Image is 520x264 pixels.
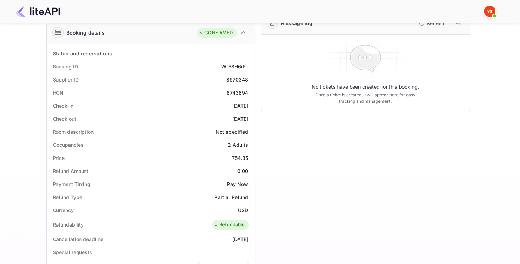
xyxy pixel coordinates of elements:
div: [DATE] [232,102,249,109]
div: Not specified [216,128,249,136]
div: Occupancies [53,141,84,149]
div: Booking ID [53,63,78,70]
div: Refund Type [53,193,82,201]
div: Supplier ID [53,76,79,83]
div: Status and reservations [53,50,112,57]
div: 0.00 [237,167,249,175]
div: Payment Timing [53,180,91,188]
div: Refundability [53,221,84,228]
p: Once a ticket is created, it will appear here for easy tracking and management. [310,92,421,104]
div: [DATE] [232,235,249,243]
div: Check out [53,115,76,122]
div: Partial Refund [214,193,248,201]
div: 754.35 [232,154,249,162]
p: No tickets have been created for this booking. [312,83,419,90]
div: Price [53,154,65,162]
div: [DATE] [232,115,249,122]
div: Currency [53,206,74,214]
div: HCN [53,89,64,96]
div: Message log [281,19,313,27]
div: Pay Now [227,180,248,188]
div: Wr58H6iFL [221,63,248,70]
div: 8970348 [226,76,248,83]
p: Refresh [427,19,444,27]
button: Refresh [415,18,447,29]
img: LiteAPI Logo [16,6,60,17]
div: Special requests [53,248,92,256]
div: CONFIRMED [199,29,233,36]
div: 8743894 [226,89,248,96]
div: Cancellation deadline [53,235,103,243]
div: 2 Adults [228,141,248,149]
div: Refund Amount [53,167,89,175]
div: Check-in [53,102,73,109]
img: Yandex Support [484,6,495,17]
div: Room description [53,128,94,136]
div: Booking details [66,29,105,36]
div: Refundable [214,221,245,228]
div: USD [238,206,248,214]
